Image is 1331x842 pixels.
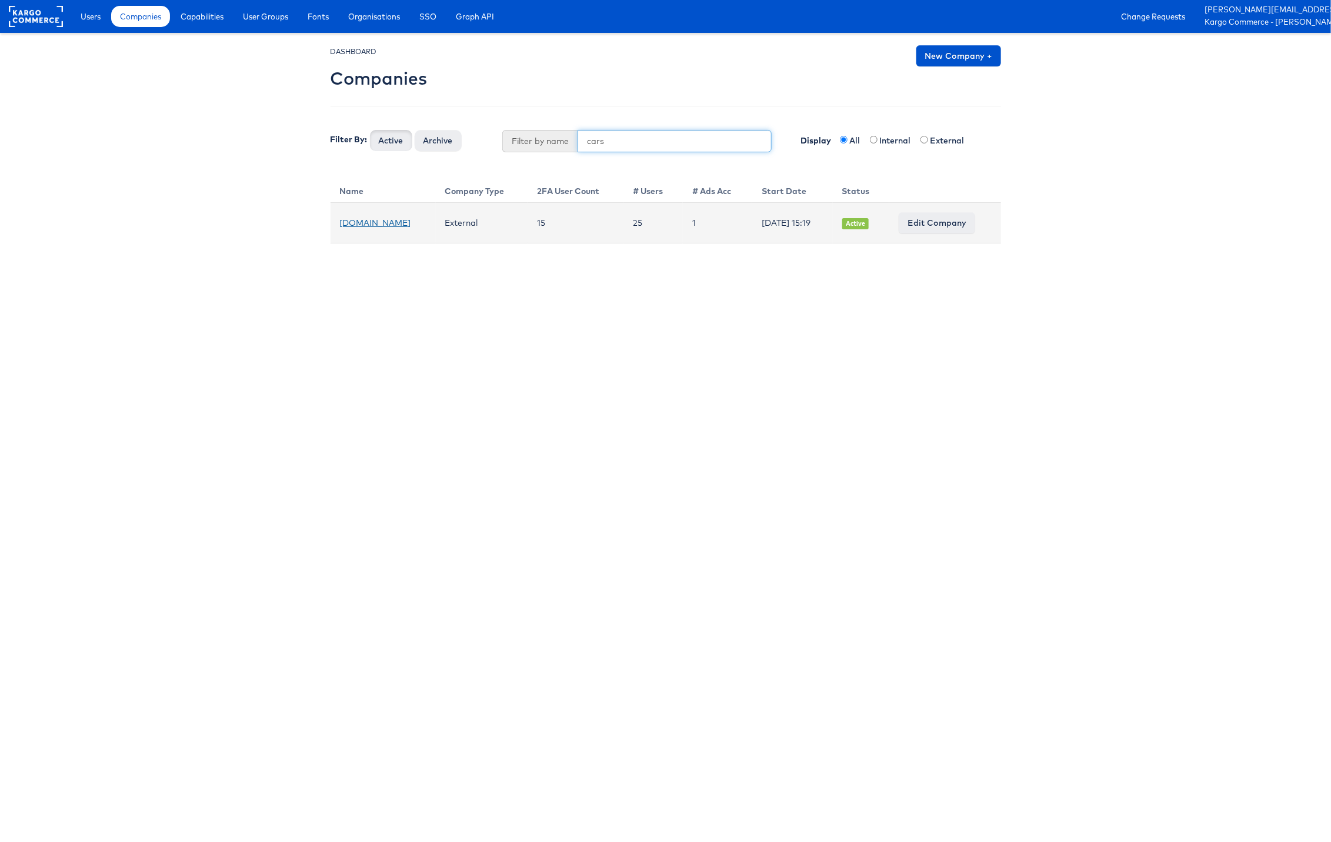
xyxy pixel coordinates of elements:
label: Display [789,130,838,146]
td: [DATE] 15:19 [752,203,833,243]
span: Filter by name [502,130,578,152]
span: Graph API [456,11,494,22]
a: Graph API [447,6,503,27]
th: Start Date [752,176,833,203]
span: Users [81,11,101,22]
th: Company Type [436,176,528,203]
td: 1 [683,203,752,243]
th: 2FA User Count [528,176,623,203]
th: Status [833,176,890,203]
a: SSO [411,6,445,27]
a: New Company + [916,45,1001,66]
span: Active [842,218,869,229]
th: # Ads Acc [683,176,752,203]
td: External [436,203,528,243]
label: Internal [880,135,918,146]
span: Capabilities [181,11,223,22]
th: # Users [623,176,683,203]
a: User Groups [234,6,297,27]
span: Organisations [348,11,400,22]
button: Active [370,130,412,151]
span: Companies [120,11,161,22]
label: External [930,135,972,146]
span: User Groups [243,11,288,22]
h2: Companies [331,69,428,88]
label: Filter By: [331,133,368,145]
span: SSO [419,11,436,22]
a: [DOMAIN_NAME] [340,218,411,228]
a: [PERSON_NAME][EMAIL_ADDRESS][PERSON_NAME][DOMAIN_NAME] [1205,4,1322,16]
a: Edit Company [899,212,975,233]
a: Organisations [339,6,409,27]
td: 25 [623,203,683,243]
a: Change Requests [1112,6,1194,27]
a: Capabilities [172,6,232,27]
a: Users [72,6,109,27]
label: All [850,135,868,146]
a: Fonts [299,6,338,27]
th: Name [331,176,436,203]
small: DASHBOARD [331,47,377,56]
a: Companies [111,6,170,27]
td: 15 [528,203,623,243]
button: Archive [415,130,462,151]
a: Kargo Commerce - [PERSON_NAME] [1205,16,1322,29]
span: Fonts [308,11,329,22]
